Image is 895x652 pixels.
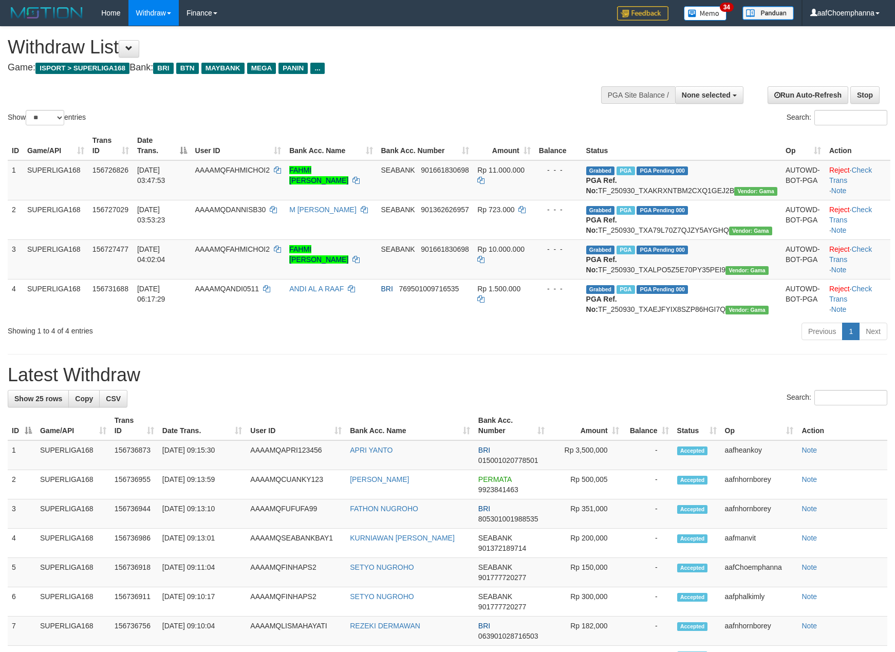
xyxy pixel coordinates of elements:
th: Game/API: activate to sort column ascending [36,411,110,440]
a: Note [801,534,817,542]
a: FAHMI [PERSON_NAME] [289,245,348,264]
span: BTN [176,63,199,74]
td: - [623,587,673,617]
th: Amount: activate to sort column ascending [473,131,535,160]
td: · · [825,160,890,200]
img: MOTION_logo.png [8,5,86,21]
td: AAAAMQSEABANKBAY1 [246,529,346,558]
a: Reject [829,206,850,214]
td: [DATE] 09:13:59 [158,470,247,499]
a: CSV [99,390,127,407]
button: None selected [675,86,743,104]
b: PGA Ref. No: [586,255,617,274]
a: APRI YANTO [350,446,393,454]
h4: Game: Bank: [8,63,586,73]
h1: Withdraw List [8,37,586,58]
td: 1 [8,440,36,470]
td: SUPERLIGA168 [23,200,88,239]
div: Showing 1 to 4 of 4 entries [8,322,365,336]
td: [DATE] 09:13:01 [158,529,247,558]
th: Status [582,131,781,160]
td: 7 [8,617,36,646]
th: ID [8,131,23,160]
span: 156731688 [92,285,128,293]
a: Show 25 rows [8,390,69,407]
td: [DATE] 09:11:04 [158,558,247,587]
td: SUPERLIGA168 [36,440,110,470]
span: [DATE] 04:02:04 [137,245,165,264]
td: AAAAMQFINHAPS2 [246,587,346,617]
b: PGA Ref. No: [586,295,617,313]
span: BRI [381,285,393,293]
th: Trans ID: activate to sort column ascending [88,131,133,160]
span: SEABANK [478,534,512,542]
td: · · [825,200,890,239]
a: [PERSON_NAME] [350,475,409,483]
td: 3 [8,239,23,279]
td: 6 [8,587,36,617]
span: CSV [106,395,121,403]
span: ISPORT > SUPERLIGA168 [35,63,129,74]
a: SETYO NUGROHO [350,592,414,601]
a: Reject [829,166,850,174]
th: Trans ID: activate to sort column ascending [110,411,158,440]
td: TF_250930_TXA79L70Z7QJZY5AYGHQ [582,200,781,239]
td: 3 [8,499,36,529]
span: PGA Pending [637,166,688,175]
span: SEABANK [381,245,415,253]
td: [DATE] 09:13:10 [158,499,247,529]
div: PGA Site Balance / [601,86,675,104]
td: · · [825,279,890,319]
td: SUPERLIGA168 [36,529,110,558]
a: Note [801,475,817,483]
td: [DATE] 09:10:17 [158,587,247,617]
th: User ID: activate to sort column ascending [191,131,286,160]
span: Copy 901777720277 to clipboard [478,573,526,582]
a: Stop [850,86,880,104]
td: aafnhornborey [721,617,798,646]
td: Rp 182,000 [549,617,623,646]
span: MEGA [247,63,276,74]
td: [DATE] 09:10:04 [158,617,247,646]
span: 34 [720,3,734,12]
label: Search: [787,110,887,125]
a: Note [801,446,817,454]
a: Next [859,323,887,340]
span: Accepted [677,564,708,572]
img: Button%20Memo.svg [684,6,727,21]
a: Note [801,563,817,571]
td: Rp 150,000 [549,558,623,587]
th: Balance [535,131,582,160]
a: Copy [68,390,100,407]
span: PGA Pending [637,246,688,254]
a: 1 [842,323,860,340]
select: Showentries [26,110,64,125]
td: AAAAMQFUFUFA99 [246,499,346,529]
th: Status: activate to sort column ascending [673,411,721,440]
th: Bank Acc. Number: activate to sort column ascending [474,411,549,440]
td: AUTOWD-BOT-PGA [781,160,825,200]
div: - - - [539,204,578,215]
span: [DATE] 03:47:53 [137,166,165,184]
span: Rp 11.000.000 [477,166,525,174]
span: Copy 901362626957 to clipboard [421,206,469,214]
td: 156736911 [110,587,158,617]
td: aafChoemphanna [721,558,798,587]
th: User ID: activate to sort column ascending [246,411,346,440]
span: Copy 015001020778501 to clipboard [478,456,538,464]
span: 156726826 [92,166,128,174]
td: 2 [8,200,23,239]
span: Copy 9923841463 to clipboard [478,486,518,494]
span: Accepted [677,505,708,514]
td: TF_250930_TXALPO5Z5E70PY35PEI9 [582,239,781,279]
span: Accepted [677,446,708,455]
td: aafmanvit [721,529,798,558]
a: Check Trans [829,245,872,264]
td: AAAAMQAPRI123456 [246,440,346,470]
span: Accepted [677,534,708,543]
td: - [623,470,673,499]
td: - [623,499,673,529]
span: Show 25 rows [14,395,62,403]
span: Copy [75,395,93,403]
td: AAAAMQCUANKY123 [246,470,346,499]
